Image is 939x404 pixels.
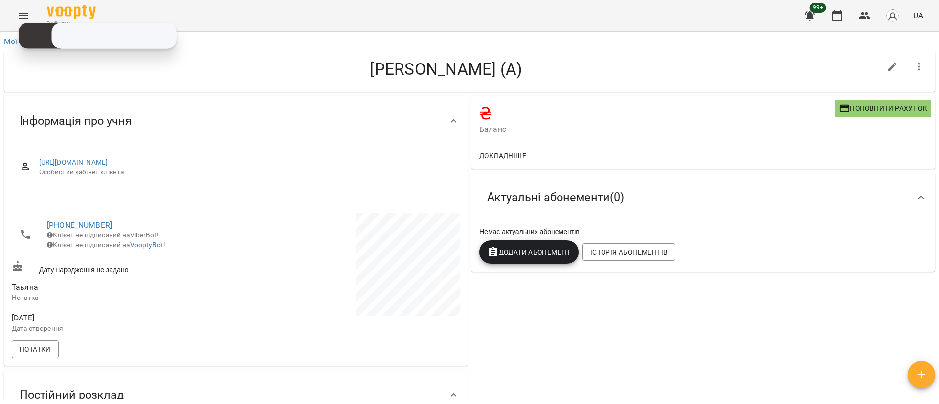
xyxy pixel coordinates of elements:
span: 99+ [810,3,826,13]
span: Нотатки [20,343,51,355]
a: VooptyBot [130,241,163,249]
span: [DATE] [12,312,234,324]
button: Menu [12,4,35,27]
span: Додати Абонемент [487,246,571,258]
button: Докладніше [475,147,530,165]
button: Поповнити рахунок [835,100,931,117]
img: Voopty Logo [47,5,96,19]
nav: breadcrumb [4,36,935,47]
img: avatar_s.png [886,9,899,22]
span: Історія абонементів [590,246,668,258]
div: Інформація про учня [4,96,468,146]
div: Дату народження не задано [10,258,236,276]
a: [PHONE_NUMBER] [47,220,112,230]
span: UA [913,10,923,21]
h4: ₴ [479,104,835,124]
span: Особистий кабінет клієнта [39,168,452,177]
button: Історія абонементів [582,243,675,261]
button: Нотатки [12,340,59,358]
button: Додати Абонемент [479,240,579,264]
span: Докладніше [479,150,526,162]
div: Актуальні абонементи(0) [471,172,935,223]
button: UA [909,6,927,24]
span: Таьяна [12,282,38,292]
a: Мої клієнти [4,37,47,46]
span: Актуальні абонементи ( 0 ) [487,190,624,205]
div: Немає актуальних абонементів [477,225,929,238]
span: Постійний розклад [20,387,124,403]
a: [URL][DOMAIN_NAME] [39,158,108,166]
p: Нотатка [12,293,234,303]
span: Баланс [479,124,835,135]
span: Інформація про учня [20,113,132,128]
span: Клієнт не підписаний на ViberBot! [47,231,159,239]
h4: [PERSON_NAME] (А) [12,59,881,79]
span: Поповнити рахунок [839,103,927,114]
p: Дата створення [12,324,234,334]
span: For Business [47,20,96,26]
span: Клієнт не підписаний на ! [47,241,165,249]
